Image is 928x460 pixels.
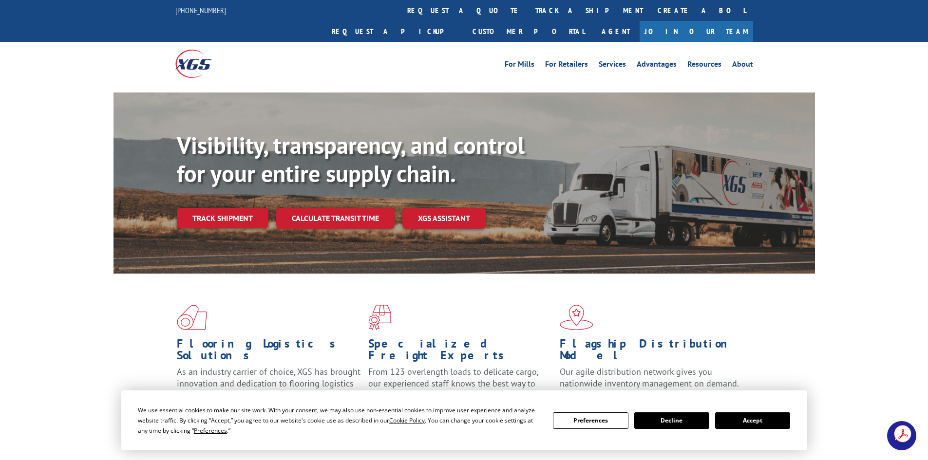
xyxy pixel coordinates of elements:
img: xgs-icon-flagship-distribution-model-red [560,305,593,330]
img: xgs-icon-total-supply-chain-intelligence-red [177,305,207,330]
a: Calculate transit time [276,208,395,229]
a: Customer Portal [465,21,592,42]
a: Track shipment [177,208,268,228]
div: Cookie Consent Prompt [121,390,807,450]
a: About [732,60,753,71]
button: Decline [634,412,709,429]
span: Preferences [194,426,227,435]
b: Visibility, transparency, and control for your entire supply chain. [177,130,525,188]
a: For Mills [505,60,534,71]
span: Cookie Policy [389,416,425,424]
a: [PHONE_NUMBER] [175,5,226,15]
img: xgs-icon-focused-on-flooring-red [368,305,391,330]
h1: Flagship Distribution Model [560,338,744,366]
h1: Specialized Freight Experts [368,338,552,366]
a: XGS ASSISTANT [402,208,486,229]
p: From 123 overlength loads to delicate cargo, our experienced staff knows the best way to move you... [368,366,552,409]
button: Accept [715,412,790,429]
div: We use essential cookies to make our site work. With your consent, we may also use non-essential ... [138,405,541,436]
a: Join Our Team [640,21,753,42]
a: Request a pickup [324,21,465,42]
a: Services [599,60,626,71]
a: Advantages [637,60,677,71]
div: Open chat [887,421,916,450]
a: Agent [592,21,640,42]
button: Preferences [553,412,628,429]
a: For Retailers [545,60,588,71]
a: Resources [687,60,721,71]
span: Our agile distribution network gives you nationwide inventory management on demand. [560,366,739,389]
span: As an industry carrier of choice, XGS has brought innovation and dedication to flooring logistics... [177,366,360,401]
h1: Flooring Logistics Solutions [177,338,361,366]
